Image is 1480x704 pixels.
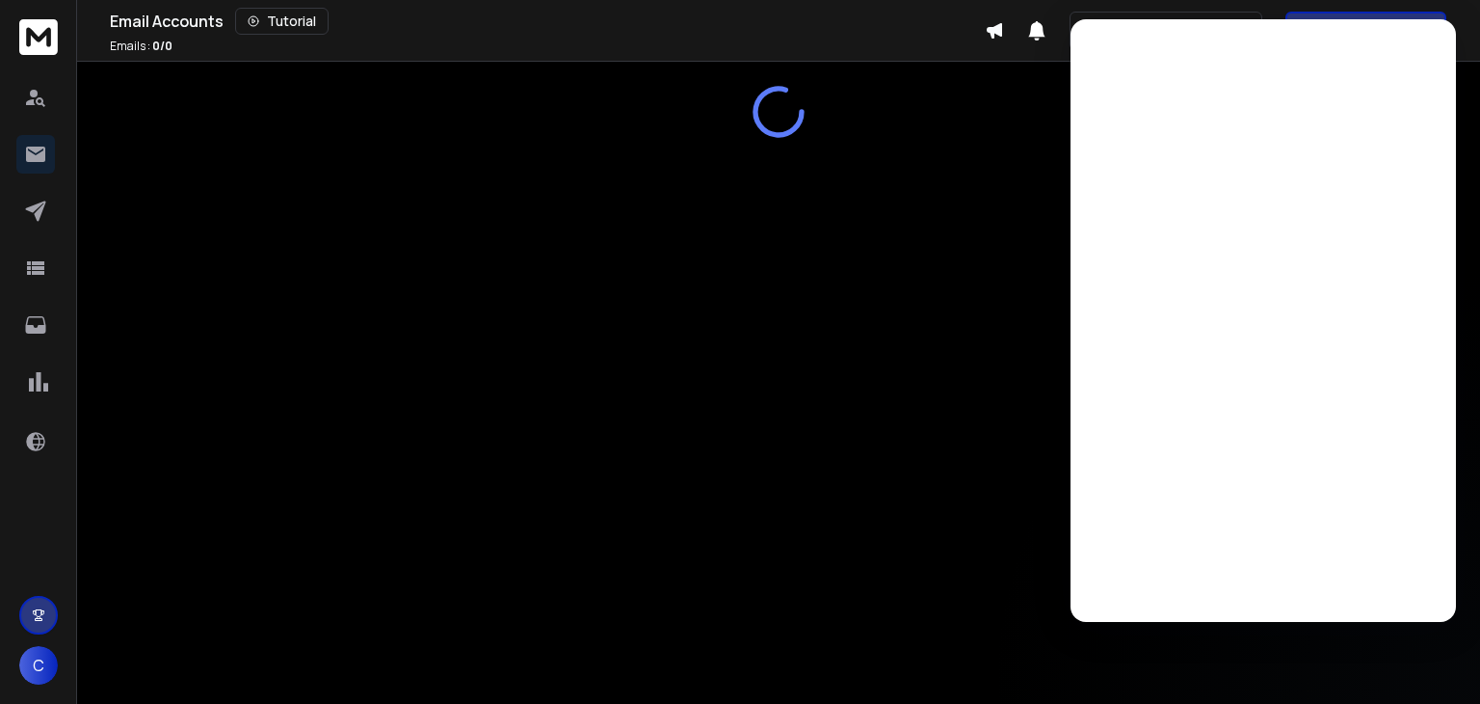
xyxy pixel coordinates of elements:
[152,38,172,54] span: 0 / 0
[235,8,329,35] button: Tutorial
[110,39,172,54] p: Emails :
[1070,19,1456,622] iframe: Intercom live chat
[19,646,58,685] button: C
[1410,637,1456,684] iframe: Intercom live chat
[110,8,985,35] div: Email Accounts
[1285,12,1446,50] button: Get Free Credits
